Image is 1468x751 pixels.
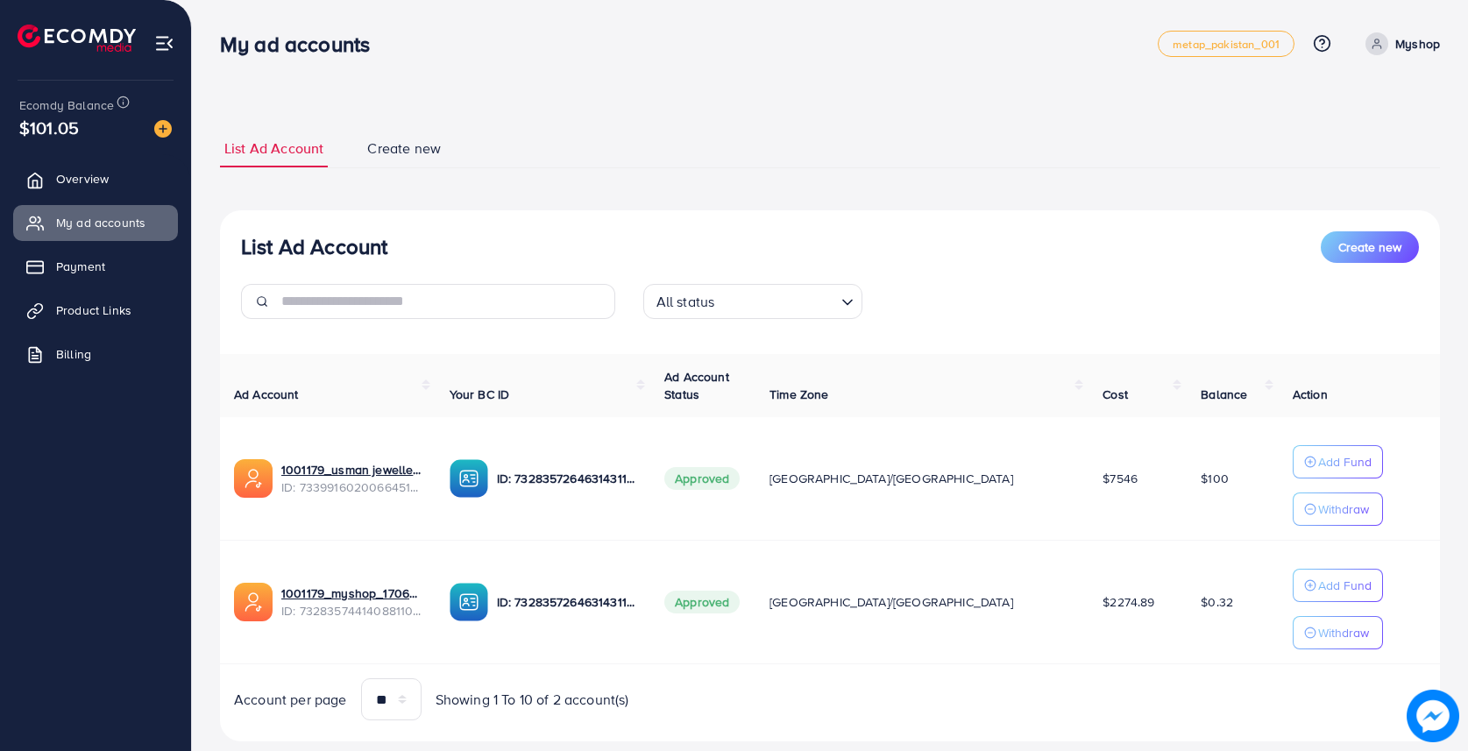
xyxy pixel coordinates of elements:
[281,602,422,620] span: ID: 7328357441408811010
[497,468,637,489] p: ID: 7328357264631431170
[1293,616,1383,649] button: Withdraw
[1293,492,1383,526] button: Withdraw
[1338,238,1401,256] span: Create new
[653,289,719,315] span: All status
[1103,386,1128,403] span: Cost
[220,32,384,57] h3: My ad accounts
[13,293,178,328] a: Product Links
[1201,470,1229,487] span: $100
[241,234,387,259] h3: List Ad Account
[18,25,136,52] img: logo
[450,386,510,403] span: Your BC ID
[1103,593,1154,611] span: $2274.89
[1158,31,1294,57] a: metap_pakistan_001
[281,478,422,496] span: ID: 7339916020066451458
[1395,33,1440,54] p: Myshop
[1318,451,1372,472] p: Add Fund
[56,258,105,275] span: Payment
[664,591,740,613] span: Approved
[281,585,422,602] a: 1001179_myshop_1706266196050
[664,368,729,403] span: Ad Account Status
[1201,593,1233,611] span: $0.32
[664,467,740,490] span: Approved
[19,115,79,140] span: $101.05
[234,690,347,710] span: Account per page
[1103,470,1138,487] span: $7546
[769,470,1013,487] span: [GEOGRAPHIC_DATA]/[GEOGRAPHIC_DATA]
[1407,690,1459,742] img: image
[1293,445,1383,478] button: Add Fund
[1358,32,1440,55] a: Myshop
[224,138,323,159] span: List Ad Account
[1318,622,1369,643] p: Withdraw
[13,249,178,284] a: Payment
[154,33,174,53] img: menu
[234,386,299,403] span: Ad Account
[234,583,273,621] img: ic-ads-acc.e4c84228.svg
[13,337,178,372] a: Billing
[13,161,178,196] a: Overview
[1318,499,1369,520] p: Withdraw
[769,386,828,403] span: Time Zone
[1321,231,1419,263] button: Create new
[720,286,833,315] input: Search for option
[56,170,109,188] span: Overview
[13,205,178,240] a: My ad accounts
[1201,386,1247,403] span: Balance
[450,459,488,498] img: ic-ba-acc.ded83a64.svg
[19,96,114,114] span: Ecomdy Balance
[1173,39,1280,50] span: metap_pakistan_001
[1293,386,1328,403] span: Action
[154,120,172,138] img: image
[281,461,422,478] a: 1001179_usman jewellers_1708957389577
[497,592,637,613] p: ID: 7328357264631431170
[643,284,862,319] div: Search for option
[56,301,131,319] span: Product Links
[281,585,422,620] div: <span class='underline'>1001179_myshop_1706266196050</span></br>7328357441408811010
[281,461,422,497] div: <span class='underline'>1001179_usman jewellers_1708957389577</span></br>7339916020066451458
[769,593,1013,611] span: [GEOGRAPHIC_DATA]/[GEOGRAPHIC_DATA]
[436,690,629,710] span: Showing 1 To 10 of 2 account(s)
[56,214,145,231] span: My ad accounts
[1293,569,1383,602] button: Add Fund
[234,459,273,498] img: ic-ads-acc.e4c84228.svg
[1318,575,1372,596] p: Add Fund
[450,583,488,621] img: ic-ba-acc.ded83a64.svg
[56,345,91,363] span: Billing
[367,138,441,159] span: Create new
